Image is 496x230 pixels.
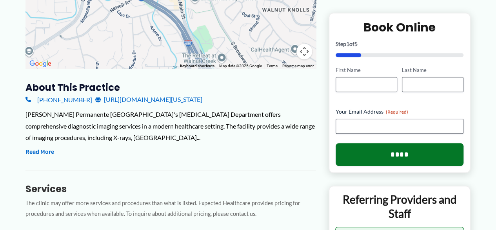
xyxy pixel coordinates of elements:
[25,147,54,157] button: Read More
[354,40,358,47] span: 5
[336,41,464,47] p: Step of
[95,94,202,105] a: [URL][DOMAIN_NAME][US_STATE]
[336,20,464,35] h2: Book Online
[267,64,278,68] a: Terms (opens in new tab)
[25,94,92,105] a: [PHONE_NUMBER]
[282,64,314,68] a: Report a map error
[25,81,316,94] h3: About this practice
[27,59,53,69] img: Google
[180,63,214,69] button: Keyboard shortcuts
[27,59,53,69] a: Open this area in Google Maps (opens a new window)
[386,109,408,115] span: (Required)
[346,40,349,47] span: 1
[25,198,316,219] p: The clinic may offer more services and procedures than what is listed. Expected Healthcare provid...
[402,66,463,74] label: Last Name
[336,66,397,74] label: First Name
[336,108,464,116] label: Your Email Address
[296,44,312,59] button: Map camera controls
[25,109,316,144] div: [PERSON_NAME] Permanente [GEOGRAPHIC_DATA]'s [MEDICAL_DATA] Department offers comprehensive diagn...
[335,192,464,221] p: Referring Providers and Staff
[219,64,262,68] span: Map data ©2025 Google
[25,183,316,195] h3: Services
